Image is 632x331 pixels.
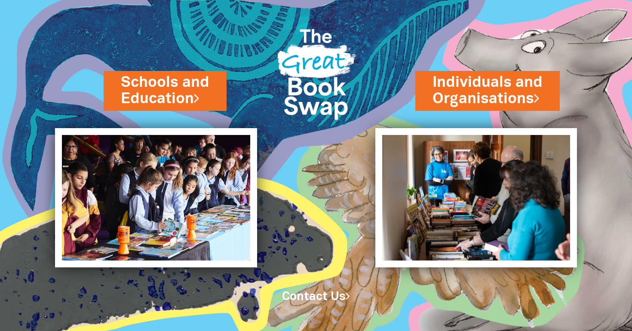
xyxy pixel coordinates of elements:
[375,128,577,267] img: Individuals and Organisations
[55,128,257,267] img: Schools and Education
[121,72,209,109] a: Schools andEducation
[433,72,543,109] a: Individuals andOrganisations
[282,291,350,302] a: Contact Us
[270,10,362,133] img: Great Bookswap logo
